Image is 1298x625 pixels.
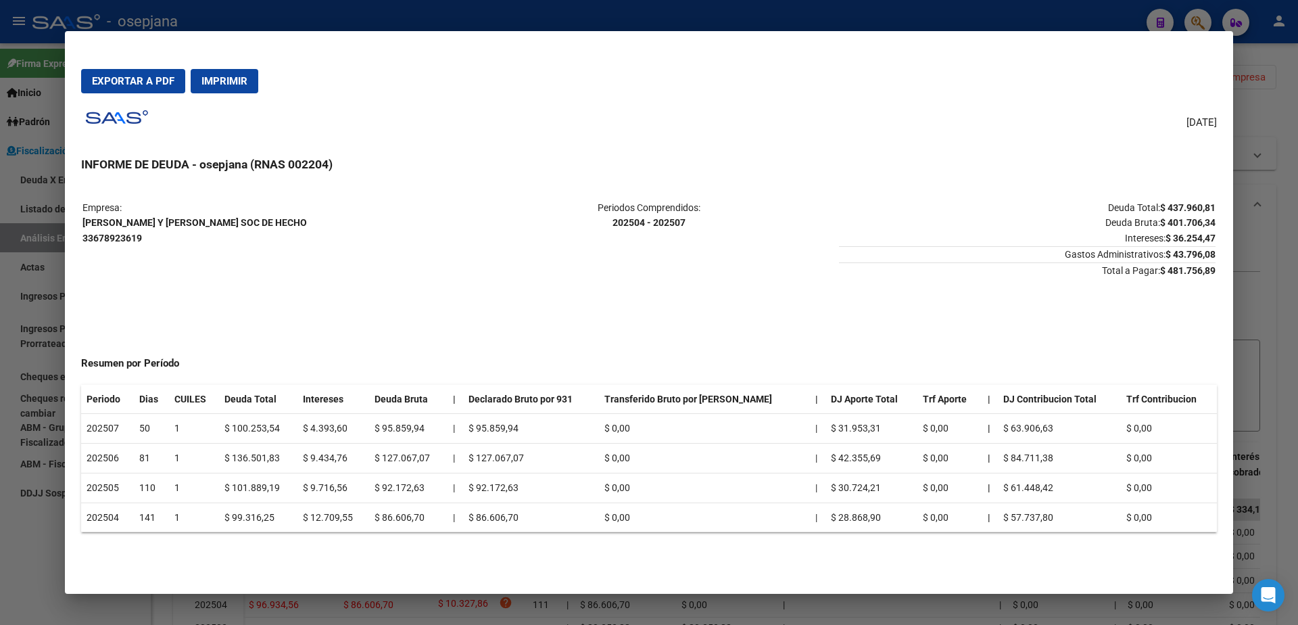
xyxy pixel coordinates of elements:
[1165,249,1216,260] strong: $ 43.796,08
[82,217,307,244] strong: [PERSON_NAME] Y [PERSON_NAME] SOC DE HECHO 33678923619
[134,414,169,444] td: 50
[191,69,258,93] button: Imprimir
[369,385,448,414] th: Deuda Bruta
[825,444,917,473] td: $ 42.355,69
[219,503,297,532] td: $ 99.316,25
[81,385,134,414] th: Periodo
[219,444,297,473] td: $ 136.501,83
[219,414,297,444] td: $ 100.253,54
[81,69,185,93] button: Exportar a PDF
[825,414,917,444] td: $ 31.953,31
[134,503,169,532] td: 141
[201,75,247,87] span: Imprimir
[810,444,826,473] td: |
[982,503,999,532] th: |
[599,473,810,503] td: $ 0,00
[134,444,169,473] td: 81
[917,503,982,532] td: $ 0,00
[917,473,982,503] td: $ 0,00
[463,414,599,444] td: $ 95.859,94
[463,444,599,473] td: $ 127.067,07
[917,444,982,473] td: $ 0,00
[1121,444,1217,473] td: $ 0,00
[998,473,1121,503] td: $ 61.448,42
[612,217,686,228] strong: 202504 - 202507
[1165,233,1216,244] strong: $ 36.254,47
[81,356,1217,371] h4: Resumen por Período
[169,385,219,414] th: CUILES
[839,246,1216,260] span: Gastos Administrativos:
[825,473,917,503] td: $ 30.724,21
[1186,115,1217,131] span: [DATE]
[448,444,464,473] td: |
[81,444,134,473] td: 202506
[982,414,999,444] th: |
[369,503,448,532] td: $ 86.606,70
[297,503,369,532] td: $ 12.709,55
[839,200,1216,246] p: Deuda Total: Deuda Bruta: Intereses:
[839,262,1216,276] span: Total a Pagar:
[599,503,810,532] td: $ 0,00
[1121,385,1217,414] th: Trf Contribucion
[169,414,219,444] td: 1
[169,503,219,532] td: 1
[460,200,837,231] p: Periodos Comprendidos:
[92,75,174,87] span: Exportar a PDF
[982,444,999,473] th: |
[1121,414,1217,444] td: $ 0,00
[982,473,999,503] th: |
[825,385,917,414] th: DJ Aporte Total
[810,503,826,532] td: |
[599,414,810,444] td: $ 0,00
[169,444,219,473] td: 1
[1160,265,1216,276] strong: $ 481.756,89
[448,503,464,532] td: |
[1160,217,1216,228] strong: $ 401.706,34
[219,385,297,414] th: Deuda Total
[81,414,134,444] td: 202507
[1121,473,1217,503] td: $ 0,00
[463,503,599,532] td: $ 86.606,70
[81,503,134,532] td: 202504
[297,444,369,473] td: $ 9.434,76
[369,414,448,444] td: $ 95.859,94
[982,385,999,414] th: |
[297,473,369,503] td: $ 9.716,56
[998,444,1121,473] td: $ 84.711,38
[998,385,1121,414] th: DJ Contribucion Total
[810,473,826,503] td: |
[297,385,369,414] th: Intereses
[448,473,464,503] td: |
[463,385,599,414] th: Declarado Bruto por 931
[917,414,982,444] td: $ 0,00
[82,200,459,246] p: Empresa:
[448,414,464,444] td: |
[297,414,369,444] td: $ 4.393,60
[998,503,1121,532] td: $ 57.737,80
[369,473,448,503] td: $ 92.172,63
[1121,503,1217,532] td: $ 0,00
[134,385,169,414] th: Dias
[448,385,464,414] th: |
[81,156,1217,173] h3: INFORME DE DEUDA - osepjana (RNAS 002204)
[463,473,599,503] td: $ 92.172,63
[825,503,917,532] td: $ 28.868,90
[1160,202,1216,213] strong: $ 437.960,81
[169,473,219,503] td: 1
[134,473,169,503] td: 110
[369,444,448,473] td: $ 127.067,07
[810,385,826,414] th: |
[998,414,1121,444] td: $ 63.906,63
[219,473,297,503] td: $ 101.889,19
[917,385,982,414] th: Trf Aporte
[1252,579,1284,611] div: Open Intercom Messenger
[81,473,134,503] td: 202505
[599,385,810,414] th: Transferido Bruto por [PERSON_NAME]
[810,414,826,444] td: |
[599,444,810,473] td: $ 0,00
